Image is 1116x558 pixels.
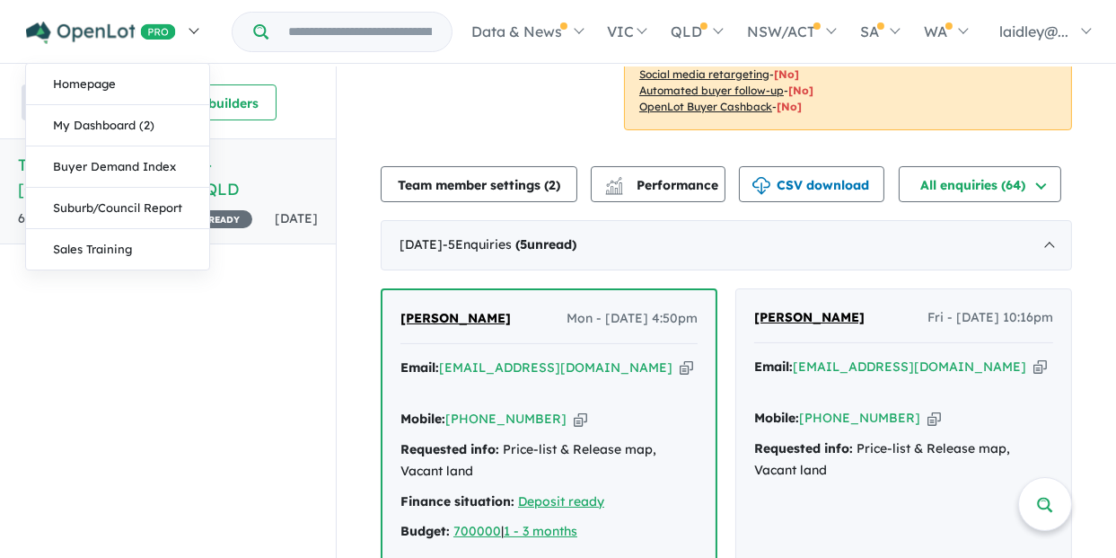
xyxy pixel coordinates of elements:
button: All enquiries (64) [899,166,1061,202]
a: [EMAIL_ADDRESS][DOMAIN_NAME] [793,359,1026,375]
span: [PERSON_NAME] [400,310,511,326]
u: OpenLot Buyer Cashback [639,100,772,113]
button: Team member settings (2) [381,166,577,202]
strong: Requested info: [754,440,853,456]
button: Copy [574,410,587,429]
strong: Email: [400,359,439,376]
span: Mon - [DATE] 4:50pm [567,308,698,330]
button: Performance [591,166,725,202]
span: [No] [774,67,799,81]
button: Copy [680,359,693,377]
img: bar-chart.svg [605,182,623,194]
a: [PERSON_NAME] [400,308,511,330]
div: Price-list & Release map, Vacant land [400,439,698,483]
span: [No] [777,100,802,113]
span: Fri - [DATE] 10:16pm [927,307,1053,329]
span: 5 [520,236,527,252]
strong: Mobile: [400,411,445,427]
span: Performance [608,177,718,193]
a: [PHONE_NUMBER] [445,411,567,427]
a: Buyer Demand Index [26,146,209,188]
span: [DATE] [275,210,318,226]
h5: The Range View Estate - [GEOGRAPHIC_DATA] , QLD [18,153,318,201]
a: Homepage [26,64,209,105]
div: 64 Enquir ies [18,208,252,230]
span: 2 [549,177,556,193]
strong: Email: [754,359,793,375]
a: 1 - 3 months [504,523,577,539]
strong: Finance situation: [400,493,514,509]
span: - 5 Enquir ies [443,236,576,252]
input: Try estate name, suburb, builder or developer [272,13,448,51]
a: 700000 [453,523,501,539]
a: [PHONE_NUMBER] [799,410,920,426]
img: Openlot PRO Logo White [26,22,176,44]
span: laidley@... [999,22,1068,40]
div: Price-list & Release map, Vacant land [754,438,1053,482]
button: Copy [1033,358,1047,376]
a: Suburb/Council Report [26,188,209,229]
strong: Requested info: [400,441,499,457]
img: download icon [752,177,770,195]
button: CSV download [739,166,884,202]
a: Deposit ready [518,493,604,509]
a: Sales Training [26,229,209,270]
span: [PERSON_NAME] [754,309,865,325]
span: 15 % READY [173,210,252,228]
a: [EMAIL_ADDRESS][DOMAIN_NAME] [439,359,672,376]
div: [DATE] [381,220,1072,270]
strong: Budget: [400,523,450,539]
button: Copy [927,409,941,428]
div: | [400,521,698,543]
img: line-chart.svg [606,177,622,187]
u: Social media retargeting [639,67,769,81]
u: Automated buyer follow-up [639,84,784,97]
span: [No] [788,84,813,97]
a: My Dashboard (2) [26,105,209,146]
strong: ( unread) [515,236,576,252]
a: [PERSON_NAME] [754,307,865,329]
strong: Mobile: [754,410,799,426]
